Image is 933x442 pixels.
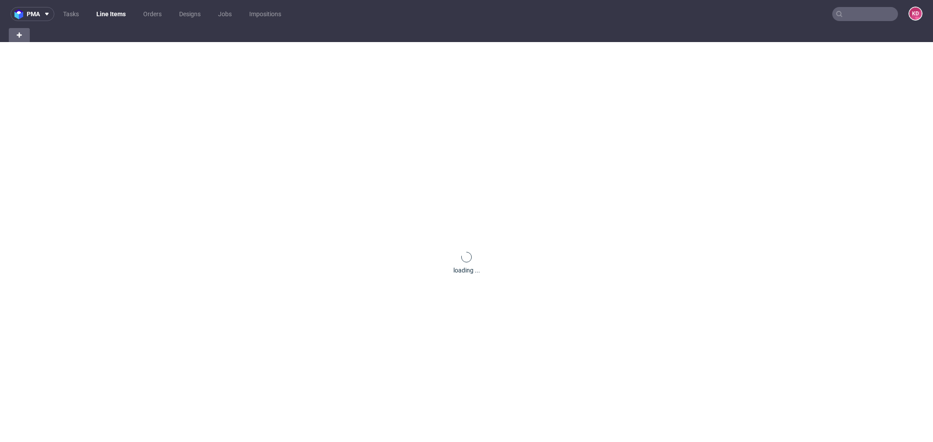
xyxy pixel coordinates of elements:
a: Impositions [244,7,286,21]
img: logo [14,9,27,19]
button: pma [11,7,54,21]
a: Jobs [213,7,237,21]
figcaption: KD [909,7,922,20]
a: Tasks [58,7,84,21]
div: loading ... [453,266,480,275]
span: pma [27,11,40,17]
a: Line Items [91,7,131,21]
a: Orders [138,7,167,21]
a: Designs [174,7,206,21]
